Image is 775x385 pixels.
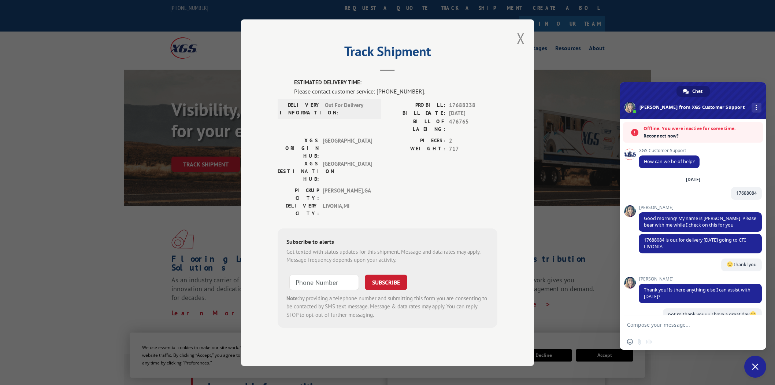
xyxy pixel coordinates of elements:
[644,158,694,165] span: How can we be of help?
[286,294,299,301] strong: Note:
[323,159,372,183] span: [GEOGRAPHIC_DATA]
[387,136,445,145] label: PIECES:
[294,87,497,95] div: Please contact customer service: [PHONE_NUMBER].
[278,159,319,183] label: XGS DESTINATION HUB:
[278,46,497,60] h2: Track Shipment
[726,261,757,268] span: thankl you
[449,145,497,153] span: 717
[294,78,497,87] label: ESTIMATED DELIVERY TIME:
[668,311,757,318] span: not rn thank youuu ! have a great day
[644,237,746,250] span: 17688084 is out for delivery [DATE] going to CFI LIVONIA
[644,125,759,132] span: Offline. You were inactive for some time.
[692,86,702,97] span: Chat
[289,274,359,290] input: Phone Number
[323,202,372,217] span: LIVONIA , MI
[736,190,757,196] span: 17688084
[323,186,372,202] span: [PERSON_NAME] , GA
[387,101,445,109] label: PROBILL:
[387,117,445,133] label: BILL OF LADING:
[676,86,710,97] div: Chat
[752,103,761,113] div: More channels
[517,29,525,48] button: Close modal
[387,109,445,118] label: BILL DATE:
[639,148,700,153] span: XGS Customer Support
[325,101,374,116] span: Out For Delivery
[744,356,766,378] div: Close chat
[627,339,633,345] span: Insert an emoji
[644,287,750,300] span: Thank you! Is there anything else I can assist with [DATE]?
[323,136,372,159] span: [GEOGRAPHIC_DATA]
[280,101,321,116] label: DELIVERY INFORMATION:
[639,276,762,282] span: [PERSON_NAME]
[387,145,445,153] label: WEIGHT:
[644,215,756,228] span: Good morning! My name is [PERSON_NAME]. Please bear with me while I check on this for you
[365,274,407,290] button: SUBSCRIBE
[278,136,319,159] label: XGS ORIGIN HUB:
[644,132,759,140] span: Reconnect now?
[449,117,497,133] span: 476765
[286,294,489,319] div: by providing a telephone number and submitting this form you are consenting to be contacted by SM...
[286,247,489,264] div: Get texted with status updates for this shipment. Message and data rates may apply. Message frequ...
[449,101,497,109] span: 17688238
[286,237,489,247] div: Subscribe to alerts
[449,136,497,145] span: 2
[639,205,762,210] span: [PERSON_NAME]
[449,109,497,118] span: [DATE]
[686,177,700,182] div: [DATE]
[627,322,743,328] textarea: Compose your message...
[278,202,319,217] label: DELIVERY CITY:
[278,186,319,202] label: PICKUP CITY:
